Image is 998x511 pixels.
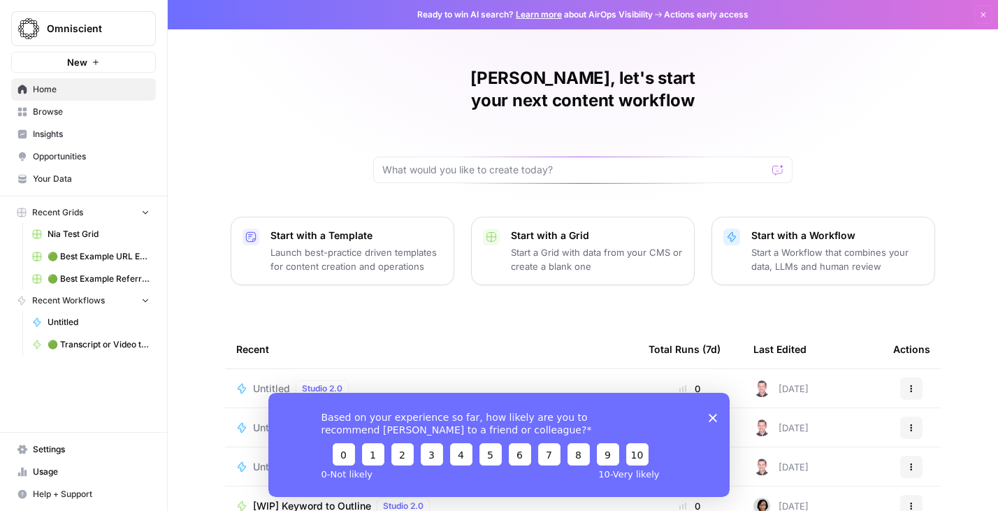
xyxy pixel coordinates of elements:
img: 5fsbcqxkx8vpf03qqckelpweg1eu [753,380,770,397]
p: Start with a Workflow [751,229,923,243]
p: Start with a Template [270,229,442,243]
a: Insights [11,123,156,145]
a: Home [11,78,156,101]
button: Start with a WorkflowStart a Workflow that combines your data, LLMs and human review [711,217,935,285]
button: Start with a TemplateLaunch best-practice driven templates for content creation and operations [231,217,454,285]
p: Start a Workflow that combines your data, LLMs and human review [751,245,923,273]
button: New [11,52,156,73]
p: Launch best-practice driven templates for content creation and operations [270,245,442,273]
span: Untitled [253,421,290,435]
span: Untitled [253,460,290,474]
div: Actions [893,330,930,368]
div: Total Runs (7d) [649,330,721,368]
span: Recent Grids [32,206,83,219]
button: Workspace: Omniscient [11,11,156,46]
button: Help + Support [11,483,156,505]
a: Usage [11,461,156,483]
span: 🟢 Best Example Referring Domains Finder Grid (1) [48,273,150,285]
a: Your Data [11,168,156,190]
a: Nia Test Grid [26,223,156,245]
span: Omniscient [47,22,131,36]
span: 🟢 Best Example URL Extractor Grid (3) [48,250,150,263]
span: Settings [33,443,150,456]
span: Your Data [33,173,150,185]
span: Usage [33,466,150,478]
div: [DATE] [753,380,809,397]
a: 🟢 Transcript or Video to LinkedIn Posts [26,333,156,356]
div: [DATE] [753,419,809,436]
iframe: Survey from AirOps [268,393,730,497]
span: Browse [33,106,150,118]
span: Opportunities [33,150,150,163]
span: Recent Workflows [32,294,105,307]
img: 5fsbcqxkx8vpf03qqckelpweg1eu [753,419,770,436]
button: Recent Grids [11,202,156,223]
div: Last Edited [753,330,807,368]
div: 0 [649,382,731,396]
span: Insights [33,128,150,141]
a: 🟢 Best Example Referring Domains Finder Grid (1) [26,268,156,290]
a: Learn more [516,9,562,20]
span: Nia Test Grid [48,228,150,240]
div: [DATE] [753,459,809,475]
a: Settings [11,438,156,461]
button: Recent Workflows [11,290,156,311]
span: Home [33,83,150,96]
p: Start a Grid with data from your CMS or create a blank one [511,245,683,273]
img: 5fsbcqxkx8vpf03qqckelpweg1eu [753,459,770,475]
a: Opportunities [11,145,156,168]
img: Omniscient Logo [16,16,41,41]
a: UntitledStudio 2.0 [236,419,626,436]
span: Ready to win AI search? about AirOps Visibility [417,8,653,21]
span: Help + Support [33,488,150,501]
span: Studio 2.0 [302,382,342,395]
a: UntitledStudio 2.0 [236,380,626,397]
span: Actions early access [664,8,748,21]
div: Recent [236,330,626,368]
span: Untitled [48,316,150,329]
span: New [67,55,87,69]
button: Start with a GridStart a Grid with data from your CMS or create a blank one [471,217,695,285]
a: 🟢 Best Example URL Extractor Grid (3) [26,245,156,268]
p: Start with a Grid [511,229,683,243]
span: 🟢 Transcript or Video to LinkedIn Posts [48,338,150,351]
h1: [PERSON_NAME], let's start your next content workflow [373,67,793,112]
a: Untitled [26,311,156,333]
a: UntitledStudio 2.0 [236,459,626,475]
span: Untitled [253,382,290,396]
a: Browse [11,101,156,123]
input: What would you like to create today? [382,163,767,177]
